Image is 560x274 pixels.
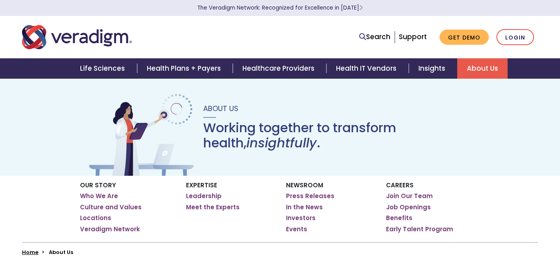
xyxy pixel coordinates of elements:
[286,225,307,233] a: Events
[386,192,433,200] a: Join Our Team
[457,58,508,79] a: About Us
[137,58,233,79] a: Health Plans + Payers
[203,103,238,113] span: About Us
[326,58,408,79] a: Health IT Vendors
[359,32,390,42] a: Search
[22,24,132,50] img: Veradigm logo
[409,58,457,79] a: Insights
[399,32,427,42] a: Support
[496,29,534,46] a: Login
[80,225,140,233] a: Veradigm Network
[22,248,38,256] a: Home
[80,203,142,211] a: Culture and Values
[440,30,489,45] a: Get Demo
[80,192,118,200] a: Who We Are
[197,4,363,12] a: The Veradigm Network: Recognized for Excellence in [DATE]Learn More
[386,214,412,222] a: Benefits
[80,214,111,222] a: Locations
[359,4,363,12] span: Learn More
[203,120,474,151] h1: Working together to transform health, .
[186,192,222,200] a: Leadership
[386,203,431,211] a: Job Openings
[186,203,240,211] a: Meet the Experts
[386,225,453,233] a: Early Talent Program
[286,214,316,222] a: Investors
[286,203,323,211] a: In the News
[70,58,137,79] a: Life Sciences
[233,58,326,79] a: Healthcare Providers
[286,192,334,200] a: Press Releases
[246,134,317,152] em: insightfully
